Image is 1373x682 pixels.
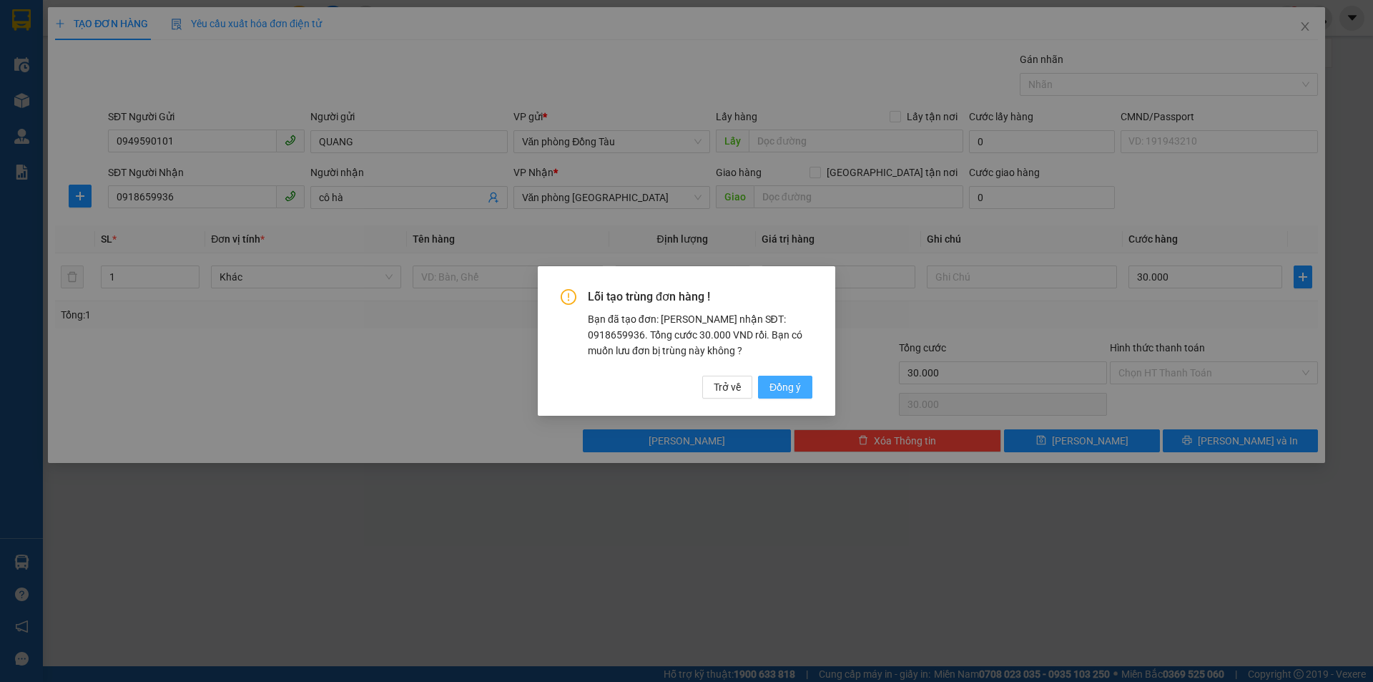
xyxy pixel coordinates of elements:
button: Trở về [702,376,752,399]
div: Bạn đã tạo đơn: [PERSON_NAME] nhận SĐT: 0918659936. Tổng cước 30.000 VND rồi. Bạn có muốn lưu đơn... [588,311,812,359]
button: Đồng ý [758,376,812,399]
span: exclamation-circle [561,289,576,305]
span: Đồng ý [769,379,801,395]
span: Trở về [714,379,741,395]
span: Lỗi tạo trùng đơn hàng ! [588,289,812,305]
